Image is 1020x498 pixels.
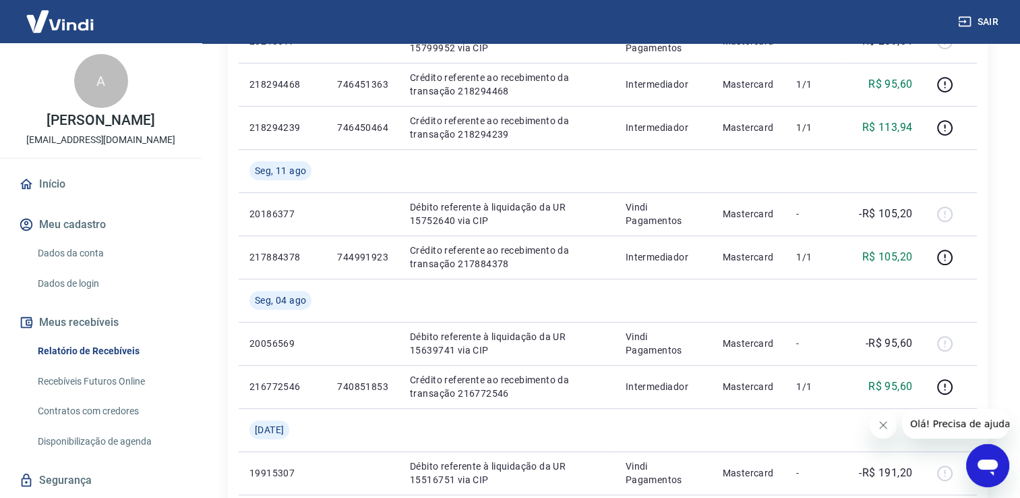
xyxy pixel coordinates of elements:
[32,240,185,267] a: Dados da conta
[410,244,604,271] p: Crédito referente ao recebimento da transação 217884378
[249,78,316,91] p: 218294468
[249,337,316,350] p: 20056569
[796,250,836,264] p: 1/1
[249,250,316,264] p: 217884378
[32,270,185,298] a: Dados de login
[16,1,104,42] img: Vindi
[32,337,185,365] a: Relatório de Recebíveis
[862,119,913,136] p: R$ 113,94
[626,330,701,357] p: Vindi Pagamentos
[337,250,388,264] p: 744991923
[722,337,775,350] p: Mastercard
[626,200,701,227] p: Vindi Pagamentos
[866,335,913,352] p: -R$ 95,60
[16,210,185,240] button: Meu cadastro
[626,78,701,91] p: Intermediador
[249,380,316,393] p: 216772546
[410,373,604,400] p: Crédito referente ao recebimento da transação 216772546
[722,121,775,134] p: Mastercard
[796,121,836,134] p: 1/1
[32,397,185,425] a: Contratos com credores
[626,121,701,134] p: Intermediador
[249,207,316,221] p: 20186377
[626,460,701,487] p: Vindi Pagamentos
[410,200,604,227] p: Débito referente à liquidação da UR 15752640 via CIP
[859,465,912,481] p: -R$ 191,20
[337,121,388,134] p: 746450464
[249,121,316,134] p: 218294239
[722,466,775,480] p: Mastercard
[722,207,775,221] p: Mastercard
[955,9,1004,34] button: Sair
[870,412,897,439] iframe: Fechar mensagem
[902,409,1009,439] iframe: Mensagem da empresa
[255,423,284,437] span: [DATE]
[796,337,836,350] p: -
[868,379,912,395] p: R$ 95,60
[410,71,604,98] p: Crédito referente ao recebimento da transação 218294468
[255,294,306,307] span: Seg, 04 ago
[626,250,701,264] p: Intermediador
[32,428,185,455] a: Disponibilização de agenda
[722,250,775,264] p: Mastercard
[8,9,113,20] span: Olá! Precisa de ajuda?
[410,460,604,487] p: Débito referente à liquidação da UR 15516751 via CIP
[255,164,306,177] span: Seg, 11 ago
[796,466,836,480] p: -
[796,380,836,393] p: 1/1
[410,330,604,357] p: Débito referente à liquidação da UR 15639741 via CIP
[26,133,175,147] p: [EMAIL_ADDRESS][DOMAIN_NAME]
[796,207,836,221] p: -
[410,114,604,141] p: Crédito referente ao recebimento da transação 218294239
[626,380,701,393] p: Intermediador
[796,78,836,91] p: 1/1
[722,78,775,91] p: Mastercard
[862,249,913,265] p: R$ 105,20
[16,169,185,199] a: Início
[337,380,388,393] p: 740851853
[859,206,912,222] p: -R$ 105,20
[722,380,775,393] p: Mastercard
[16,466,185,495] a: Segurança
[966,444,1009,487] iframe: Botão para abrir a janela de mensagens
[74,54,128,108] div: A
[337,78,388,91] p: 746451363
[16,308,185,337] button: Meus recebíveis
[868,76,912,92] p: R$ 95,60
[47,113,154,128] p: [PERSON_NAME]
[249,466,316,480] p: 19915307
[32,368,185,395] a: Recebíveis Futuros Online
